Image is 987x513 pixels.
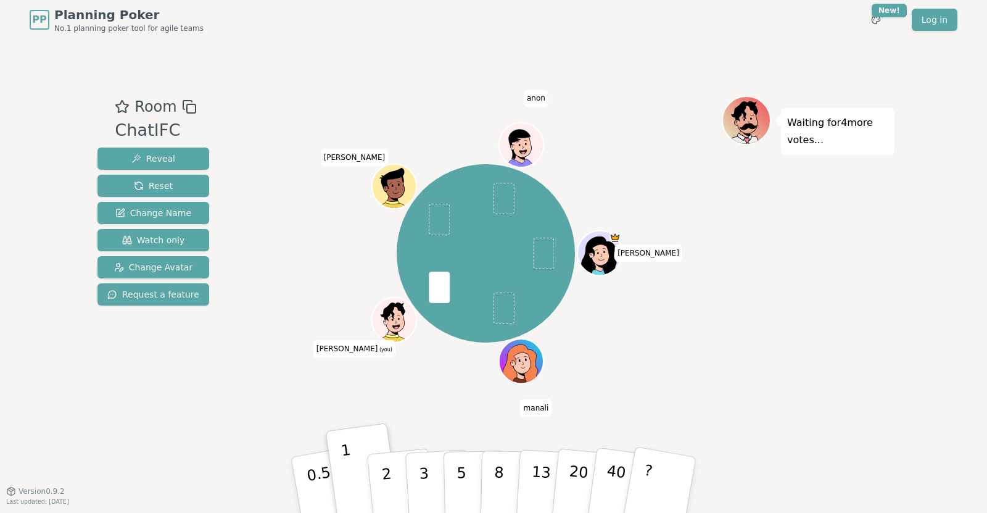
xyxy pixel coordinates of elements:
button: Reveal [97,148,209,170]
p: 1 [340,441,358,509]
button: Change Name [97,202,209,224]
span: Click to change your name [320,149,388,166]
a: PPPlanning PokerNo.1 planning poker tool for agile teams [30,6,204,33]
button: Click to change your avatar [373,299,415,341]
span: Reveal [131,152,175,165]
span: Reset [134,180,173,192]
span: Last updated: [DATE] [6,498,69,505]
div: New! [872,4,907,17]
span: PP [32,12,46,27]
span: Click to change your name [614,244,682,262]
span: Click to change your name [521,399,552,417]
button: Add as favourite [115,96,130,118]
span: Change Name [115,207,191,219]
span: Room [134,96,176,118]
button: Watch only [97,229,209,251]
span: Request a feature [107,288,199,301]
span: Version 0.9.2 [19,486,65,496]
button: Change Avatar [97,256,209,278]
button: New! [865,9,887,31]
span: Change Avatar [114,261,193,273]
span: komal is the host [609,232,621,243]
span: Click to change your name [313,340,395,357]
button: Reset [97,175,209,197]
span: Watch only [122,234,185,246]
span: Click to change your name [524,90,548,107]
a: Log in [912,9,957,31]
span: Planning Poker [54,6,204,23]
div: ChatIFC [115,118,196,143]
span: No.1 planning poker tool for agile teams [54,23,204,33]
span: (you) [378,347,392,352]
p: Waiting for 4 more votes... [787,114,888,149]
button: Version0.9.2 [6,486,65,496]
button: Request a feature [97,283,209,306]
